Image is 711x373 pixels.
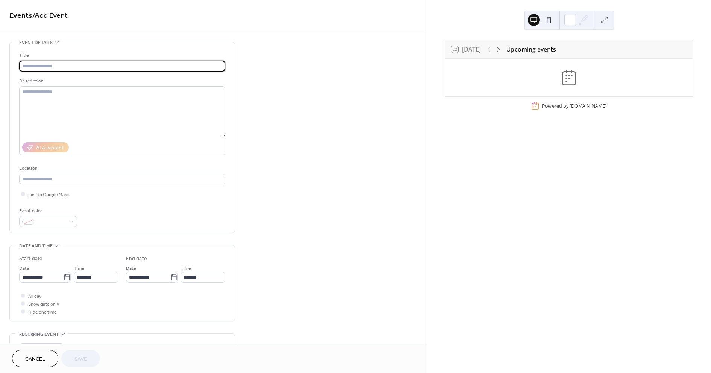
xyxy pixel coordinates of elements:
[506,45,556,54] div: Upcoming events
[25,355,45,363] span: Cancel
[19,207,76,215] div: Event color
[9,8,32,23] a: Events
[12,350,58,367] button: Cancel
[19,164,224,172] div: Location
[126,265,136,273] span: Date
[74,265,84,273] span: Time
[19,52,224,59] div: Title
[32,8,68,23] span: / Add Event
[19,39,53,47] span: Event details
[19,255,43,263] div: Start date
[126,255,147,263] div: End date
[28,292,41,300] span: All day
[28,308,57,316] span: Hide end time
[19,77,224,85] div: Description
[28,300,59,308] span: Show date only
[19,242,53,250] span: Date and time
[181,265,191,273] span: Time
[19,265,29,273] span: Date
[570,103,606,109] a: [DOMAIN_NAME]
[28,191,70,199] span: Link to Google Maps
[19,330,59,338] span: Recurring event
[542,103,606,109] div: Powered by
